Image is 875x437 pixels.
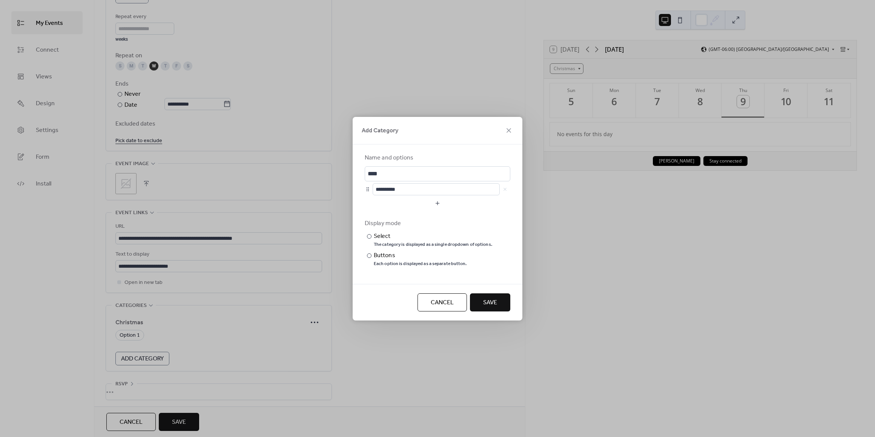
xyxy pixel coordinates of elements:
div: Display mode [365,219,509,228]
div: The category is displayed as a single dropdown of options. [374,242,492,248]
div: Buttons [374,251,465,260]
span: Cancel [431,298,454,307]
div: Name and options [365,153,509,163]
span: Add Category [362,126,398,135]
div: Select [374,232,491,241]
div: Each option is displayed as a separate button. [374,261,467,267]
button: Cancel [418,293,467,311]
span: Save [483,298,497,307]
button: Save [470,293,510,311]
